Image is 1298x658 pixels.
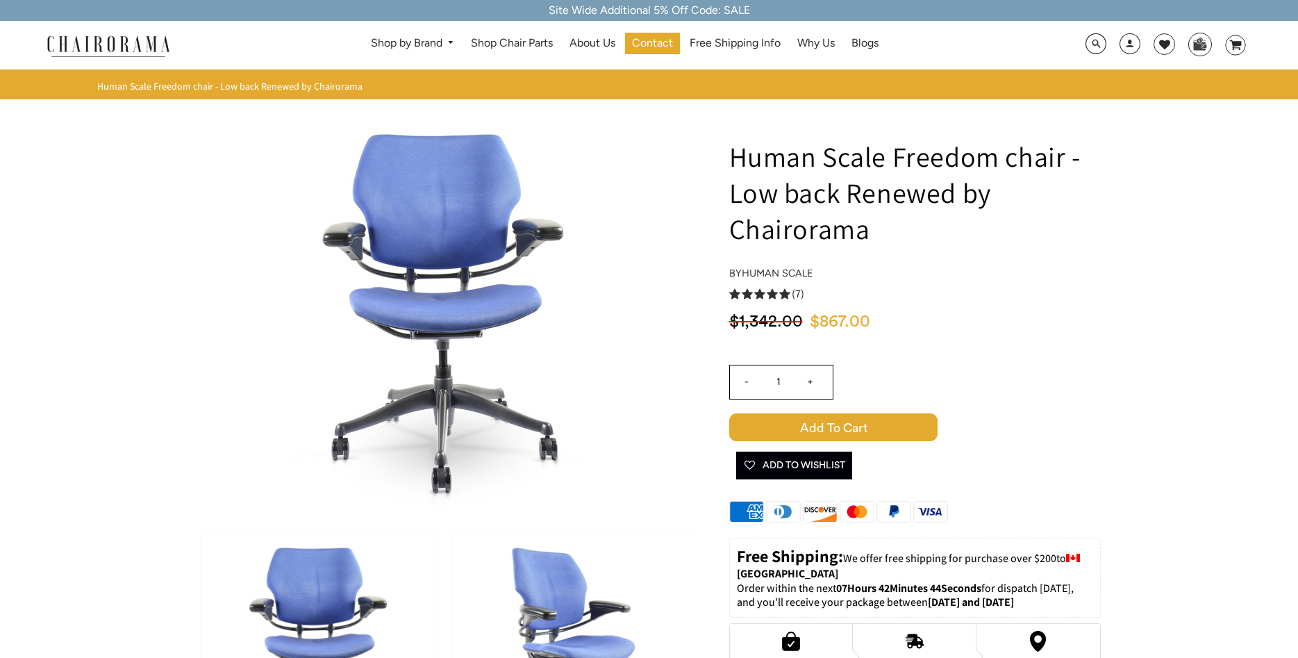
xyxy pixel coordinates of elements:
nav: DesktopNavigation [237,33,1013,58]
p: Order within the next for dispatch [DATE], and you'll receive your package between [737,582,1093,611]
button: Add to Cart [729,413,1101,441]
a: 5.0 rating (7 votes) [729,286,1101,301]
span: $1,342.00 [729,312,810,332]
p: to [737,545,1093,582]
strong: [DATE] and [DATE] [928,595,1014,609]
span: Free Shipping Info [690,36,781,51]
a: Why Us [790,33,842,54]
span: Shop Chair Parts [471,36,553,51]
button: Add To Wishlist [736,452,852,479]
a: Contact [625,33,680,54]
span: About Us [569,36,615,51]
nav: breadcrumbs [97,80,367,92]
a: Human Scale Freedom chair - Low back Renewed by Chairorama - chairorama [238,304,654,318]
strong: Free Shipping: [737,545,843,567]
a: About Us [563,33,622,54]
a: Human Scale [742,267,813,279]
span: (7) [792,287,804,302]
span: Add To Wishlist [743,452,845,479]
a: Blogs [844,33,885,54]
img: chairorama [39,33,178,58]
strong: [GEOGRAPHIC_DATA] [737,566,838,581]
span: $867.00 [810,312,877,332]
span: We offer free shipping for purchase over $200 [843,551,1056,566]
span: Contact [632,36,673,51]
a: Shop by Brand [364,33,462,54]
input: + [794,365,827,399]
img: WhatsApp_Image_2024-07-12_at_16.23.01.webp [1189,33,1210,54]
h1: Human Scale Freedom chair - Low back Renewed by Chairorama [729,138,1101,247]
span: Human Scale Freedom chair - Low back Renewed by Chairorama [97,80,363,92]
span: 07Hours 42Minutes 44Seconds [836,581,981,595]
h4: by [729,268,1101,279]
span: Blogs [851,36,879,51]
iframe: Tidio Chat [1226,568,1292,634]
input: - [730,365,763,399]
a: Free Shipping Info [683,33,788,54]
span: Add to Cart [729,413,938,441]
a: Shop Chair Parts [464,33,560,54]
span: Why Us [797,36,835,51]
img: Human Scale Freedom chair - Low back Renewed by Chairorama - chairorama [238,104,654,520]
